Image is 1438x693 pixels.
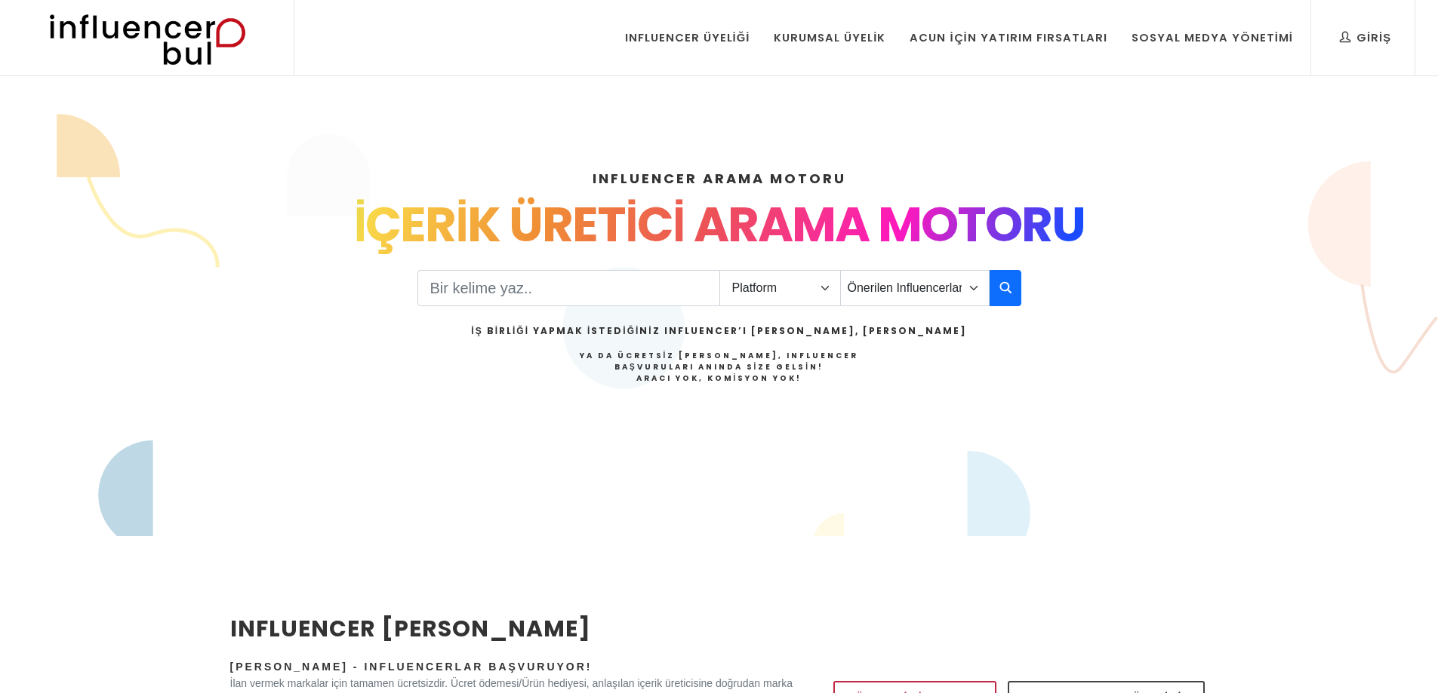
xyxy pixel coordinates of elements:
div: Kurumsal Üyelik [774,29,885,46]
h2: INFLUENCER [PERSON_NAME] [230,612,793,645]
span: [PERSON_NAME] - Influencerlar Başvuruyor! [230,661,593,673]
h2: İş Birliği Yapmak İstediğiniz Influencer’ı [PERSON_NAME], [PERSON_NAME] [471,324,966,338]
div: Influencer Üyeliği [625,29,750,46]
div: Giriş [1340,29,1391,46]
h4: INFLUENCER ARAMA MOTORU [230,168,1209,189]
strong: Aracı Yok, Komisyon Yok! [636,373,802,384]
div: İÇERİK ÜRETİCİ ARAMA MOTORU [230,189,1209,261]
div: Acun İçin Yatırım Fırsatları [910,29,1107,46]
h4: Ya da Ücretsiz [PERSON_NAME], Influencer Başvuruları Anında Size Gelsin! [471,350,966,384]
input: Search [417,270,720,306]
div: Sosyal Medya Yönetimi [1132,29,1293,46]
